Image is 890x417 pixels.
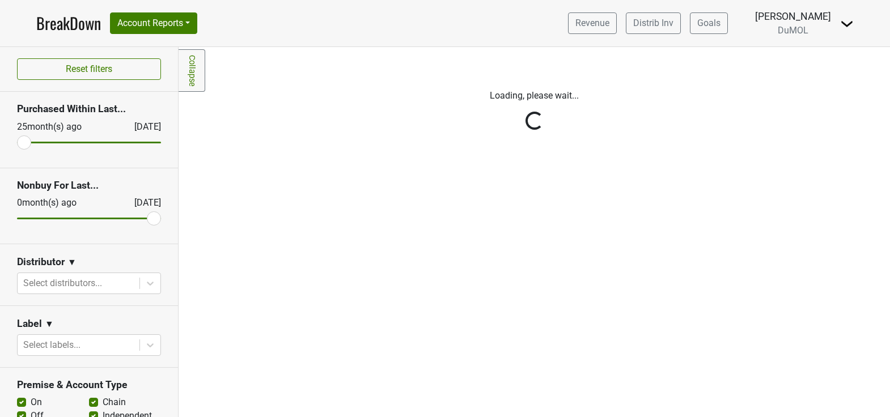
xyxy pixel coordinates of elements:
a: Goals [690,12,728,34]
a: Revenue [568,12,617,34]
div: [PERSON_NAME] [755,9,831,24]
a: BreakDown [36,11,101,35]
a: Distrib Inv [626,12,681,34]
button: Account Reports [110,12,197,34]
p: Loading, please wait... [220,89,849,103]
span: DuMOL [778,25,808,36]
a: Collapse [179,49,205,92]
img: Dropdown Menu [840,17,854,31]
